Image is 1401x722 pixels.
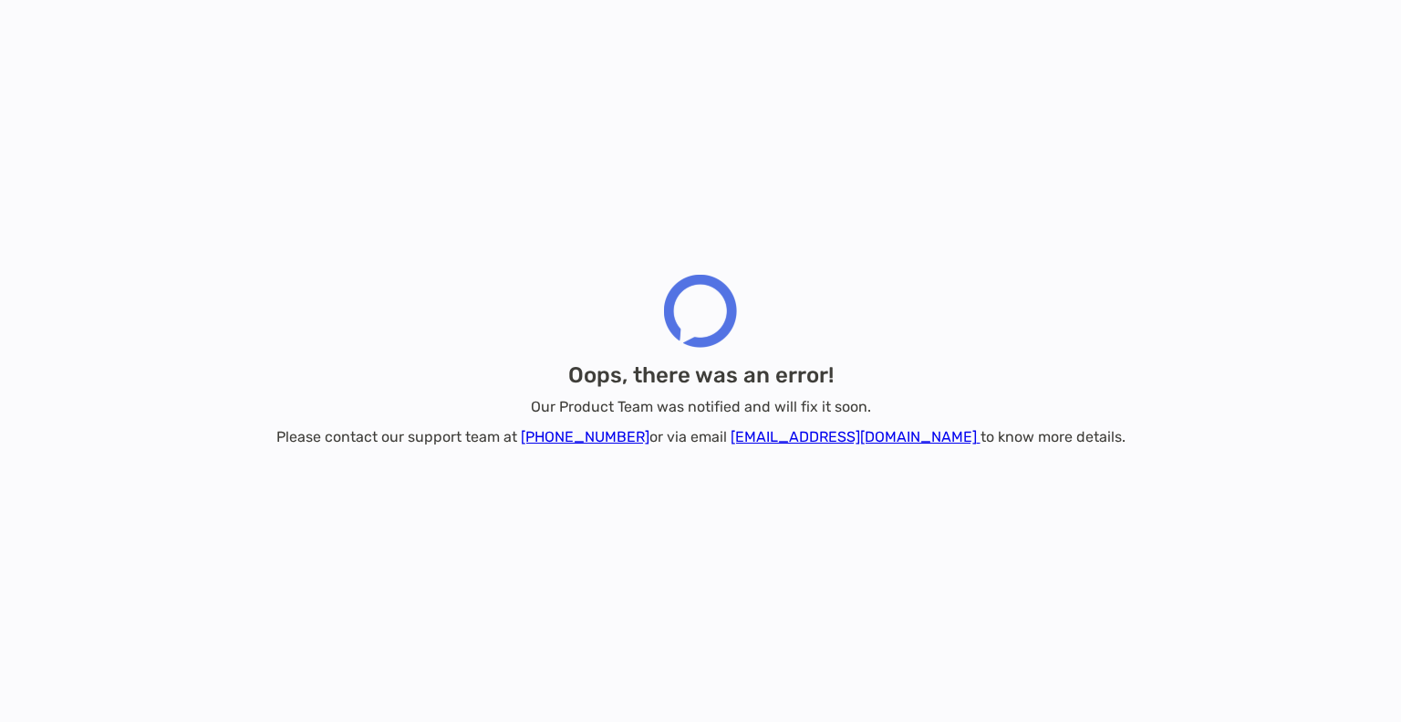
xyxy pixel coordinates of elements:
img: Zoe Financial [664,275,737,348]
a: [EMAIL_ADDRESS][DOMAIN_NAME] [731,428,981,445]
p: Our Product Team was notified and will fix it soon. [531,395,871,418]
a: [PHONE_NUMBER] [521,428,649,445]
h2: Oops, there was an error! [568,362,834,388]
p: Please contact our support team at or via email to know more details. [276,425,1126,448]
